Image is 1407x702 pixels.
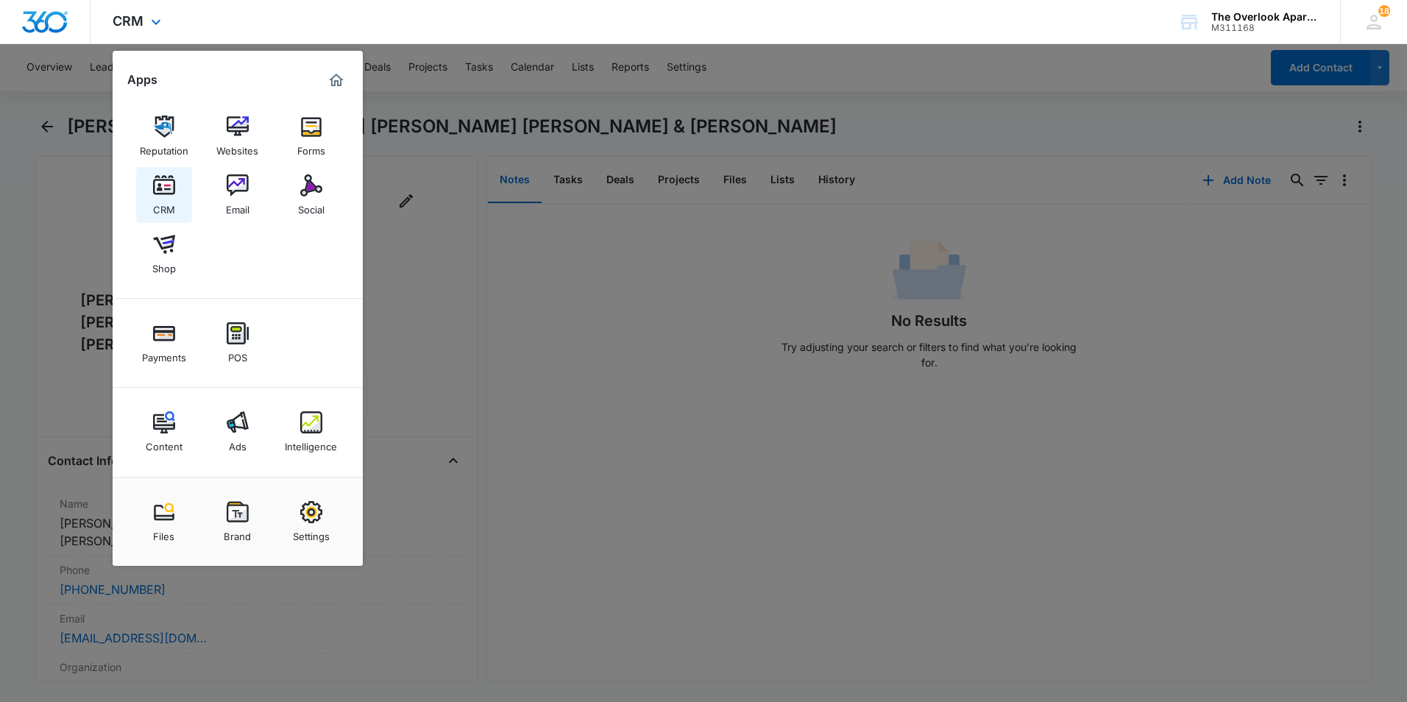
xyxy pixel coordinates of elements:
[136,226,192,282] a: Shop
[136,404,192,460] a: Content
[142,344,186,364] div: Payments
[136,494,192,550] a: Files
[146,433,182,453] div: Content
[136,167,192,223] a: CRM
[210,494,266,550] a: Brand
[210,315,266,371] a: POS
[136,315,192,371] a: Payments
[210,108,266,164] a: Websites
[1211,23,1319,33] div: account id
[226,196,249,216] div: Email
[298,196,325,216] div: Social
[228,344,247,364] div: POS
[283,167,339,223] a: Social
[297,138,325,157] div: Forms
[285,433,337,453] div: Intelligence
[216,138,258,157] div: Websites
[224,523,251,542] div: Brand
[283,404,339,460] a: Intelligence
[210,404,266,460] a: Ads
[153,196,175,216] div: CRM
[210,167,266,223] a: Email
[1211,11,1319,23] div: account name
[229,433,247,453] div: Ads
[325,68,348,92] a: Marketing 360® Dashboard
[283,494,339,550] a: Settings
[293,523,330,542] div: Settings
[127,73,157,87] h2: Apps
[283,108,339,164] a: Forms
[153,523,174,542] div: Files
[1378,5,1390,17] span: 18
[152,255,176,274] div: Shop
[140,138,188,157] div: Reputation
[113,13,143,29] span: CRM
[1378,5,1390,17] div: notifications count
[136,108,192,164] a: Reputation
